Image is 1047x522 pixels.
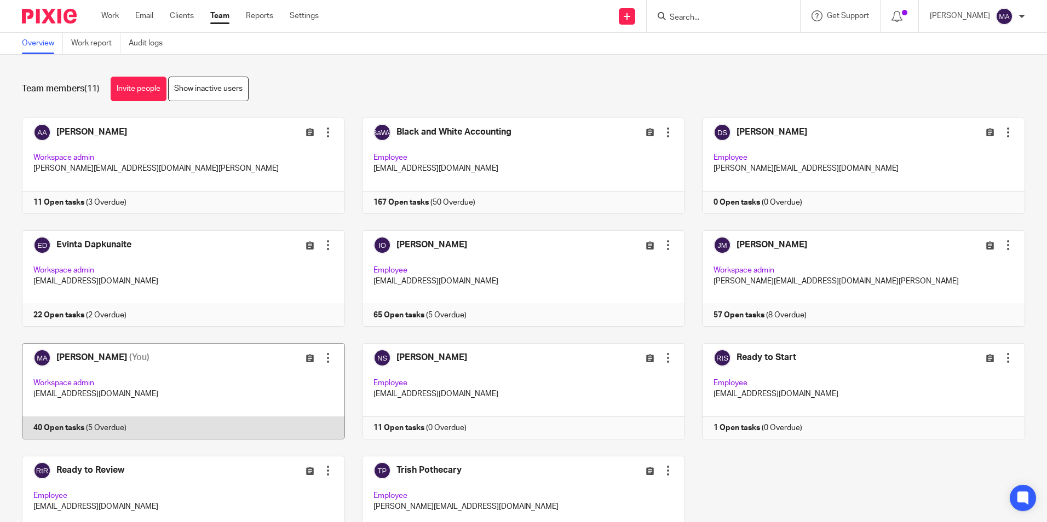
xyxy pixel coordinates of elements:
[135,10,153,21] a: Email
[246,10,273,21] a: Reports
[84,84,100,93] span: (11)
[669,13,767,23] input: Search
[22,9,77,24] img: Pixie
[210,10,229,21] a: Team
[71,33,120,54] a: Work report
[930,10,990,21] p: [PERSON_NAME]
[170,10,194,21] a: Clients
[22,33,63,54] a: Overview
[22,83,100,95] h1: Team members
[827,12,869,20] span: Get Support
[101,10,119,21] a: Work
[111,77,166,101] a: Invite people
[168,77,249,101] a: Show inactive users
[996,8,1013,25] img: svg%3E
[290,10,319,21] a: Settings
[129,33,171,54] a: Audit logs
